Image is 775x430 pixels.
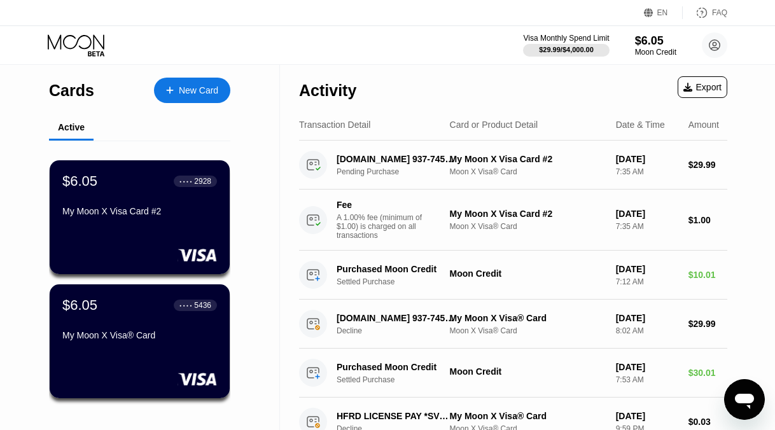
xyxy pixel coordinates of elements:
div: [DATE] [616,411,678,421]
div: Settled Purchase [337,375,463,384]
div: Visa Monthly Spend Limit [523,34,609,43]
div: $6.05● ● ● ●5436My Moon X Visa® Card [50,284,230,398]
div: [DOMAIN_NAME] 937-7452716 US [337,313,454,323]
div: EN [657,8,668,17]
div: Moon Credit [635,48,676,57]
div: Fee [337,200,426,210]
div: Activity [299,81,356,100]
div: $29.99 [688,160,727,170]
div: [DATE] [616,362,678,372]
div: Purchased Moon CreditSettled PurchaseMoon Credit[DATE]7:53 AM$30.01 [299,349,727,398]
div: [DATE] [616,264,678,274]
div: Amount [688,120,719,130]
div: Pending Purchase [337,167,463,176]
div: [DATE] [616,313,678,323]
div: A 1.00% fee (minimum of $1.00) is charged on all transactions [337,213,432,240]
div: Purchased Moon CreditSettled PurchaseMoon Credit[DATE]7:12 AM$10.01 [299,251,727,300]
div: $6.05● ● ● ●2928My Moon X Visa Card #2 [50,160,230,274]
iframe: Button to launch messaging window [724,379,765,420]
div: FAQ [683,6,727,19]
div: $6.05Moon Credit [635,34,676,57]
div: $1.00 [688,215,727,225]
div: [DOMAIN_NAME] 937-7452716 USPending PurchaseMy Moon X Visa Card #2Moon X Visa® Card[DATE]7:35 AM$... [299,141,727,190]
div: 7:35 AM [616,222,678,231]
div: $6.05 [635,34,676,48]
div: [DOMAIN_NAME] 937-7452716 US [337,154,454,164]
div: Purchased Moon Credit [337,362,454,372]
div: EN [644,6,683,19]
div: My Moon X Visa® Card [450,313,606,323]
div: Purchased Moon Credit [337,264,454,274]
div: Moon X Visa® Card [450,326,606,335]
div: $29.99 [688,319,727,329]
div: My Moon X Visa Card #2 [450,209,606,219]
div: Active [58,122,85,132]
div: Date & Time [616,120,665,130]
div: My Moon X Visa Card #2 [450,154,606,164]
div: New Card [179,85,218,96]
div: $6.05 [62,173,97,190]
div: Visa Monthly Spend Limit$29.99/$4,000.00 [523,34,609,57]
div: $30.01 [688,368,727,378]
div: Export [683,82,722,92]
div: 8:02 AM [616,326,678,335]
div: FAQ [712,8,727,17]
div: Moon Credit [450,366,606,377]
div: HFRD LICENSE PAY *SVC ATLANTA [GEOGRAPHIC_DATA] [337,411,454,421]
div: [DOMAIN_NAME] 937-7452716 USDeclineMy Moon X Visa® CardMoon X Visa® Card[DATE]8:02 AM$29.99 [299,300,727,349]
div: 2928 [194,177,211,186]
div: New Card [154,78,230,103]
div: 7:53 AM [616,375,678,384]
div: Moon X Visa® Card [450,167,606,176]
div: My Moon X Visa Card #2 [62,206,217,216]
div: Settled Purchase [337,277,463,286]
div: Moon Credit [450,268,606,279]
div: Cards [49,81,94,100]
div: My Moon X Visa® Card [450,411,606,421]
div: ● ● ● ● [179,303,192,307]
div: My Moon X Visa® Card [62,330,217,340]
div: $6.05 [62,297,97,314]
div: $0.03 [688,417,727,427]
div: Card or Product Detail [450,120,538,130]
div: ● ● ● ● [179,179,192,183]
div: Moon X Visa® Card [450,222,606,231]
div: [DATE] [616,154,678,164]
div: 7:12 AM [616,277,678,286]
div: [DATE] [616,209,678,219]
div: 7:35 AM [616,167,678,176]
div: $10.01 [688,270,727,280]
div: 5436 [194,301,211,310]
div: Export [678,76,727,98]
div: FeeA 1.00% fee (minimum of $1.00) is charged on all transactionsMy Moon X Visa Card #2Moon X Visa... [299,190,727,251]
div: $29.99 / $4,000.00 [539,46,594,53]
div: Transaction Detail [299,120,370,130]
div: Decline [337,326,463,335]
